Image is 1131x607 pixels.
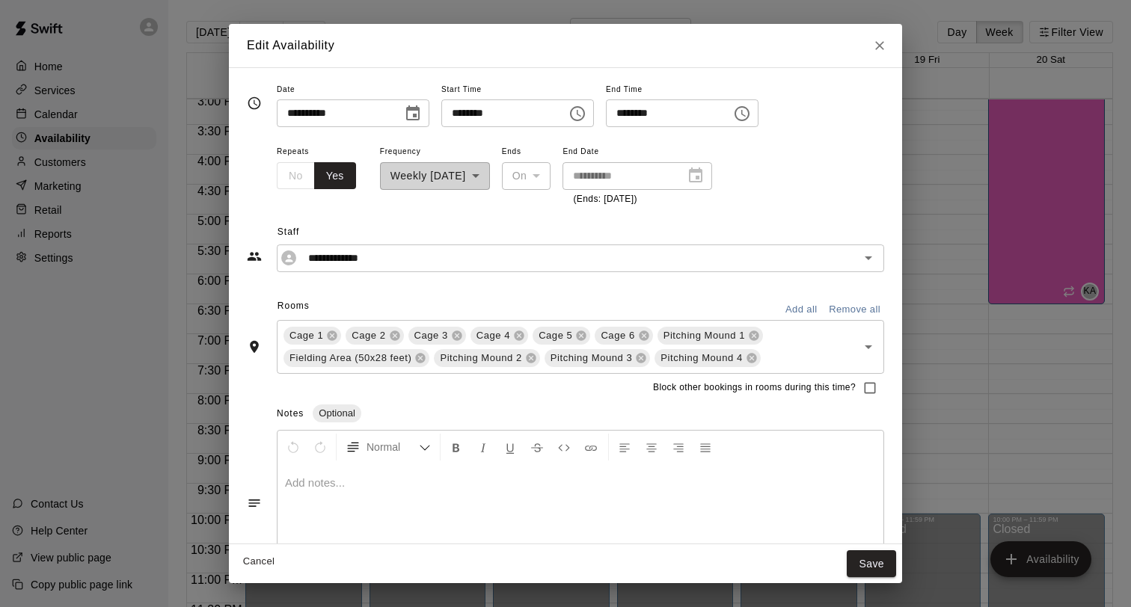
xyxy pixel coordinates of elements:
[408,327,466,345] div: Cage 3
[380,142,490,162] span: Frequency
[502,142,551,162] span: Ends
[727,99,757,129] button: Choose time, selected time is 10:00 PM
[847,550,896,578] button: Save
[247,339,262,354] svg: Rooms
[655,349,760,367] div: Pitching Mound 4
[595,328,640,343] span: Cage 6
[283,351,417,366] span: Fielding Area (50x28 feet)
[278,221,884,244] span: Staff
[283,349,429,367] div: Fielding Area (50x28 feet)
[533,328,578,343] span: Cage 5
[502,162,551,190] div: On
[346,328,391,343] span: Cage 2
[666,434,691,460] button: Right Align
[658,327,763,345] div: Pitching Mound 1
[434,349,539,367] div: Pitching Mound 2
[277,162,356,190] div: outlined button group
[307,434,333,460] button: Redo
[471,327,528,345] div: Cage 4
[858,336,879,357] button: Open
[277,80,429,100] span: Date
[346,327,403,345] div: Cage 2
[524,434,550,460] button: Format Strikethrough
[471,328,516,343] span: Cage 4
[693,434,718,460] button: Justify Align
[247,496,262,511] svg: Notes
[278,301,310,311] span: Rooms
[314,162,356,190] button: Yes
[434,351,527,366] span: Pitching Mound 2
[612,434,637,460] button: Left Align
[367,440,419,455] span: Normal
[283,328,329,343] span: Cage 1
[277,408,304,419] span: Notes
[777,298,825,321] button: Add all
[340,434,437,460] button: Formatting Options
[551,434,577,460] button: Insert Code
[247,249,262,264] svg: Staff
[655,351,748,366] span: Pitching Mound 4
[247,36,334,55] h6: Edit Availability
[398,99,428,129] button: Choose date, selected date is Sep 15, 2025
[578,434,604,460] button: Insert Link
[653,380,856,395] span: Block other bookings in rooms during this time?
[563,142,712,162] span: End Date
[563,99,592,129] button: Choose time, selected time is 4:00 PM
[545,349,650,367] div: Pitching Mound 3
[247,96,262,111] svg: Timing
[283,327,341,345] div: Cage 1
[595,327,652,345] div: Cage 6
[573,192,702,207] p: (Ends: [DATE])
[825,298,884,321] button: Remove all
[313,407,361,419] span: Optional
[277,142,368,162] span: Repeats
[533,327,590,345] div: Cage 5
[858,247,879,268] button: Open
[408,328,454,343] span: Cage 3
[545,351,638,366] span: Pitching Mound 3
[606,80,758,100] span: End Time
[639,434,664,460] button: Center Align
[866,32,893,59] button: Close
[441,80,594,100] span: Start Time
[471,434,496,460] button: Format Italics
[235,550,283,573] button: Cancel
[444,434,469,460] button: Format Bold
[497,434,523,460] button: Format Underline
[281,434,306,460] button: Undo
[658,328,751,343] span: Pitching Mound 1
